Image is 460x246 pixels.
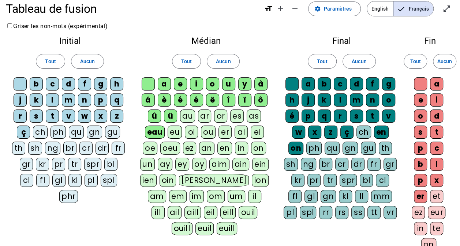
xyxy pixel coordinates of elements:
[94,109,107,123] div: x
[321,190,336,203] div: gn
[14,93,27,107] div: j
[68,158,81,171] div: tr
[232,158,250,171] div: ain
[148,109,161,123] div: û
[430,174,443,187] div: x
[101,174,117,187] div: spl
[366,77,379,91] div: f
[7,23,12,28] input: Griser les non-mots (expérimental)
[169,190,187,203] div: em
[172,222,192,235] div: ouill
[46,109,59,123] div: t
[185,126,198,139] div: oi
[62,109,75,123] div: v
[152,206,165,219] div: ill
[414,222,427,235] div: in
[437,57,452,66] span: Aucun
[288,1,302,16] button: Diminuer la taille de la police
[366,109,379,123] div: t
[318,109,331,123] div: q
[71,54,104,69] button: Aucun
[393,1,433,16] span: Français
[63,142,76,155] div: br
[325,142,340,155] div: qu
[430,222,443,235] div: te
[314,5,321,12] mat-icon: settings
[158,158,172,171] div: ay
[319,206,332,219] div: rr
[361,142,376,155] div: gu
[168,206,182,219] div: ail
[94,93,107,107] div: p
[291,4,299,13] mat-icon: remove
[308,54,337,69] button: Tout
[356,126,371,139] div: ch
[179,174,249,187] div: [PERSON_NAME]
[184,206,201,219] div: aill
[110,93,123,107] div: q
[308,1,361,16] button: Paramètres
[78,109,91,123] div: w
[288,190,302,203] div: fl
[190,190,204,203] div: im
[367,1,434,16] mat-button-toggle-group: Language selection
[414,142,427,155] div: p
[145,126,165,139] div: eau
[367,158,381,171] div: fr
[36,174,49,187] div: fl
[207,54,240,69] button: Aucun
[430,158,443,171] div: l
[382,77,395,91] div: g
[214,109,227,123] div: or
[379,142,392,155] div: th
[238,77,251,91] div: y
[105,126,120,139] div: gu
[340,126,354,139] div: ç
[30,77,43,91] div: b
[181,57,192,66] span: Tout
[412,206,425,219] div: ez
[148,190,166,203] div: am
[248,190,261,203] div: il
[158,77,171,91] div: a
[36,54,65,69] button: Tout
[384,158,397,171] div: gr
[206,93,219,107] div: ë
[414,126,427,139] div: s
[217,222,237,235] div: euill
[428,206,445,219] div: eur
[351,158,364,171] div: dr
[160,174,176,187] div: oin
[355,190,368,203] div: ll
[168,126,182,139] div: eu
[199,142,214,155] div: an
[440,1,454,16] button: Entrer en plein écran
[430,190,443,203] div: et
[209,158,229,171] div: aim
[190,77,203,91] div: i
[367,1,393,16] span: English
[140,174,157,187] div: ien
[340,174,357,187] div: spr
[52,158,65,171] div: pr
[79,142,93,155] div: cr
[288,142,303,155] div: on
[285,93,299,107] div: h
[104,158,117,171] div: bl
[174,93,187,107] div: é
[160,142,180,155] div: oeu
[235,126,248,139] div: ai
[218,126,232,139] div: er
[302,93,315,107] div: j
[110,109,123,123] div: z
[300,206,317,219] div: spl
[350,93,363,107] div: m
[430,142,443,155] div: c
[183,142,196,155] div: ez
[335,206,348,219] div: rs
[343,54,375,69] button: Aucun
[12,36,128,45] h2: Initial
[33,126,48,139] div: ch
[222,93,235,107] div: î
[87,126,102,139] div: gn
